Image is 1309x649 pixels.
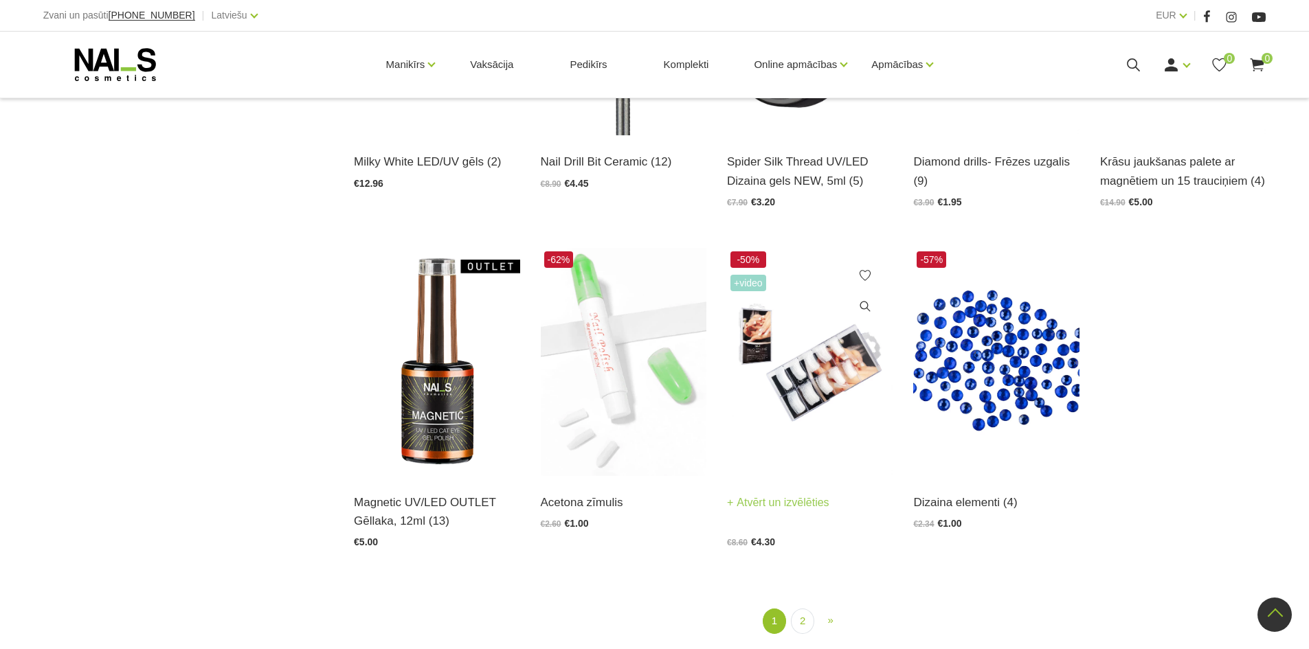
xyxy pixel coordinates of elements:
[653,32,720,98] a: Komplekti
[913,519,934,529] span: €2.34
[544,251,574,268] span: -62%
[43,7,195,24] div: Zvani un pasūti
[354,493,519,530] a: Magnetic UV/LED OUTLET Gēllaka, 12ml (13)
[565,518,589,529] span: €1.00
[751,196,775,207] span: €3.20
[1100,198,1126,207] span: €14.90
[913,198,934,207] span: €3.90
[917,251,946,268] span: -57%
[541,179,561,189] span: €8.90
[727,152,893,190] a: Spider Silk Thread UV/LED Dizaina gels NEW, 5ml (5)
[354,152,519,171] a: Milky White LED/UV gēls (2)
[354,178,383,189] span: €12.96
[751,536,775,547] span: €4.30
[727,248,893,476] img: Plāni, elastīgi, perfektas formas un izcilas izturības tipši. Dabīgs izskats. To īpašā forma dod ...
[541,519,561,529] span: €2.60
[202,7,205,24] span: |
[1129,196,1153,207] span: €5.00
[1100,152,1266,190] a: Krāsu jaukšanas palete ar magnētiem un 15 trauciņiem (4)
[937,518,961,529] span: €1.00
[763,608,786,634] a: 1
[1194,7,1196,24] span: |
[727,198,748,207] span: €7.90
[913,493,1079,512] a: Dizaina elementi (4)
[559,32,618,98] a: Pedikīrs
[730,275,766,291] span: +Video
[871,37,923,92] a: Apmācības
[1156,7,1176,23] a: EUR
[459,32,524,98] a: Vaksācija
[730,251,766,268] span: -50%
[754,37,837,92] a: Online apmācības
[386,37,425,92] a: Manikīrs
[1249,56,1266,73] a: 0
[937,196,961,207] span: €1.95
[541,248,706,476] img: Parocīgs un ērts zīmulis nagu lakas korekcijai, kas ļauj izveidot akurātu manikīru. 3 nomaināmi u...
[827,614,833,626] span: »
[791,608,814,634] a: 2
[1211,56,1228,73] a: 0
[913,248,1079,476] img: Dažādu krāsu akmentiņi dizainu veidošanai. Izcilai noturībai akmentiņus līmēt ar Nai_s Cosmetics ...
[727,493,829,512] a: Atvērt un izvēlēties
[913,152,1079,190] a: Diamond drills- Frēzes uzgalis (9)
[109,10,195,21] a: [PHONE_NUMBER]
[1224,53,1235,64] span: 0
[212,7,247,23] a: Latviešu
[819,608,841,633] a: Next
[727,538,748,547] span: €8.60
[354,248,519,476] img: Ilgnoturīga gellaka, kas sastāv no metāla mikrodaļiņām, kuras īpaša magnēta ietekmē var pārvērst ...
[354,608,1266,634] nav: catalog-product-list
[541,152,706,171] a: Nail Drill Bit Ceramic (12)
[354,536,378,547] span: €5.00
[565,178,589,189] span: €4.45
[541,493,706,512] a: Acetona zīmulis
[1262,53,1273,64] span: 0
